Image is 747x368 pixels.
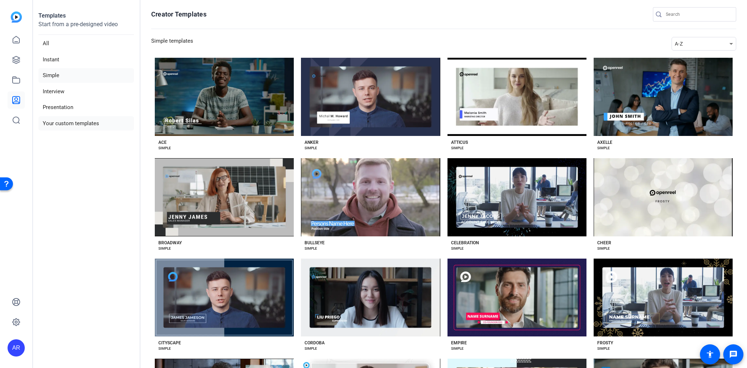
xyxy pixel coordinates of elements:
div: SIMPLE [451,246,464,251]
div: SIMPLE [158,346,171,352]
mat-icon: message [729,350,738,359]
div: SIMPLE [597,145,610,151]
div: AR [8,339,25,357]
div: CHEER [597,240,611,246]
li: Your custom templates [38,116,134,131]
li: Simple [38,68,134,83]
h3: Simple templates [151,37,193,51]
button: Template image [155,259,294,337]
div: ATTICUS [451,140,468,145]
div: CITYSCAPE [158,340,181,346]
div: SIMPLE [597,346,610,352]
div: AXELLE [597,140,612,145]
button: Template image [594,58,733,136]
button: Template image [301,259,440,337]
li: Interview [38,84,134,99]
div: CELEBRATION [451,240,479,246]
div: SIMPLE [305,346,317,352]
li: Presentation [38,100,134,115]
div: SIMPLE [158,246,171,251]
button: Template image [594,259,733,337]
button: Template image [594,158,733,236]
div: FROSTY [597,340,613,346]
div: SIMPLE [597,246,610,251]
strong: Templates [38,12,66,19]
button: Template image [447,158,586,236]
div: ANKER [305,140,319,145]
h1: Creator Templates [151,10,207,19]
div: SIMPLE [158,145,171,151]
button: Template image [155,158,294,236]
div: SIMPLE [451,346,464,352]
div: SIMPLE [451,145,464,151]
div: EMPIRE [451,340,467,346]
div: SIMPLE [305,145,317,151]
li: All [38,36,134,51]
div: SIMPLE [305,246,317,251]
mat-icon: accessibility [706,350,714,359]
span: A-Z [675,41,683,47]
div: ACE [158,140,167,145]
div: BULLSEYE [305,240,325,246]
button: Template image [301,58,440,136]
button: Template image [447,58,586,136]
button: Template image [155,58,294,136]
img: blue-gradient.svg [11,11,22,23]
button: Template image [301,158,440,236]
p: Start from a pre-designed video [38,20,134,35]
button: Template image [447,259,586,337]
li: Instant [38,52,134,67]
input: Search [666,10,730,19]
div: CORDOBA [305,340,325,346]
div: BROADWAY [158,240,182,246]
